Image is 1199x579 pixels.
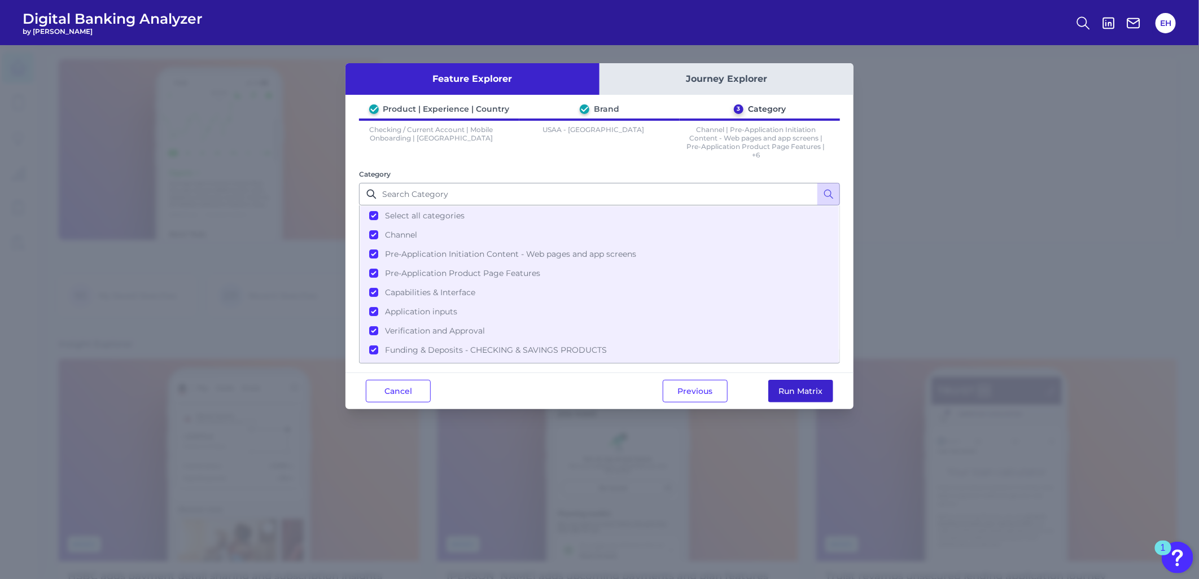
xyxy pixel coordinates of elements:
span: Select all categories [385,210,465,221]
input: Search Category [359,183,840,205]
p: Checking / Current Account | Mobile Onboarding | [GEOGRAPHIC_DATA] [359,125,504,159]
button: Pre-Application Product Page Features [360,264,839,283]
span: Digital Banking Analyzer [23,10,203,27]
div: Product | Experience | Country [383,104,510,114]
button: Verification and Approval [360,321,839,340]
span: Funding & Deposits - CHECKING & SAVINGS PRODUCTS [385,345,607,355]
span: Channel [385,230,417,240]
button: Channel [360,225,839,244]
span: Capabilities & Interface [385,287,475,297]
button: Funding & Deposits - CHECKING & SAVINGS PRODUCTS [360,340,839,359]
p: USAA - [GEOGRAPHIC_DATA] [522,125,666,159]
button: Capabilities & Interface [360,283,839,302]
button: Open Resource Center, 1 new notification [1162,542,1193,573]
div: Category [748,104,786,114]
button: Select all categories [360,206,839,225]
span: Pre-Application Initiation Content - Web pages and app screens [385,249,636,259]
button: Journey Explorer [599,63,854,95]
button: Cancel [366,380,431,402]
div: Brand [594,104,619,114]
button: Feature Explorer [345,63,599,95]
button: Previous [663,380,728,402]
button: Pre-Application Initiation Content - Web pages and app screens [360,244,839,264]
button: Application inputs [360,302,839,321]
button: Account Configuration [360,359,839,379]
button: Run Matrix [768,380,833,402]
span: Application inputs [385,306,457,317]
button: EH [1156,13,1176,33]
div: 1 [1161,548,1166,563]
label: Category [359,170,391,178]
span: Pre-Application Product Page Features [385,268,540,278]
div: 3 [734,104,743,114]
span: Verification and Approval [385,326,485,336]
p: Channel | Pre-Application Initiation Content - Web pages and app screens | Pre-Application Produc... [684,125,828,159]
span: by [PERSON_NAME] [23,27,203,36]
